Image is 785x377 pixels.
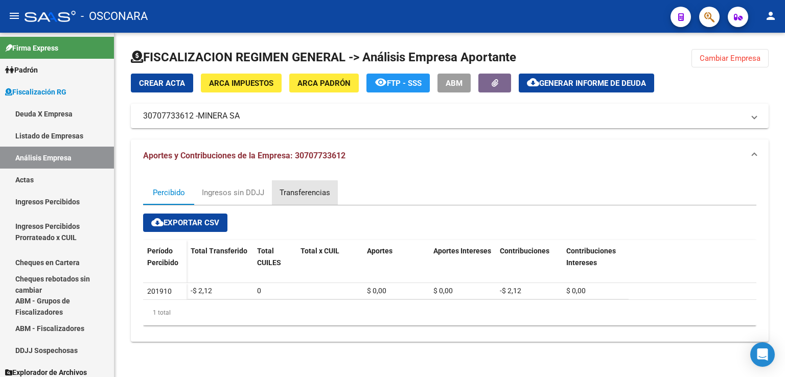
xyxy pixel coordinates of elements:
span: $ 0,00 [566,287,586,295]
mat-icon: remove_red_eye [375,76,387,88]
datatable-header-cell: Aportes Intereses [429,240,496,283]
span: FTP - SSS [387,79,422,88]
datatable-header-cell: Período Percibido [143,240,187,283]
h1: FISCALIZACION REGIMEN GENERAL -> Análisis Empresa Aportante [131,49,516,65]
span: ARCA Padrón [297,79,351,88]
datatable-header-cell: Contribuciones Intereses [562,240,629,283]
button: ARCA Padrón [289,74,359,92]
mat-icon: menu [8,10,20,22]
datatable-header-cell: Total Transferido [187,240,253,283]
mat-expansion-panel-header: 30707733612 -MINERA SA [131,104,769,128]
span: - OSCONARA [81,5,148,28]
div: 1 total [143,300,756,325]
span: Aportes Intereses [433,247,491,255]
span: $ 0,00 [433,287,453,295]
datatable-header-cell: Contribuciones [496,240,562,283]
span: Contribuciones [500,247,549,255]
span: Exportar CSV [151,218,219,227]
span: Aportes y Contribuciones de la Empresa: 30707733612 [143,151,345,160]
datatable-header-cell: Total x CUIL [296,240,363,283]
span: 0 [257,287,261,295]
span: Crear Acta [139,79,185,88]
span: Total CUILES [257,247,281,267]
button: ABM [437,74,471,92]
span: Generar informe de deuda [539,79,646,88]
button: Generar informe de deuda [519,74,654,92]
span: $ 0,00 [367,287,386,295]
span: Fiscalización RG [5,86,66,98]
span: MINERA SA [198,110,240,122]
span: Total x CUIL [301,247,339,255]
span: -$ 2,12 [500,287,521,295]
datatable-header-cell: Total CUILES [253,240,296,283]
div: Aportes y Contribuciones de la Empresa: 30707733612 [131,172,769,342]
mat-icon: cloud_download [527,76,539,88]
span: 201910 [147,287,172,295]
span: ABM [446,79,463,88]
button: FTP - SSS [366,74,430,92]
button: Crear Acta [131,74,193,92]
span: Padrón [5,64,38,76]
button: Cambiar Empresa [691,49,769,67]
div: Open Intercom Messenger [750,342,775,367]
span: Contribuciones Intereses [566,247,616,267]
div: Percibido [153,187,185,198]
mat-icon: person [765,10,777,22]
mat-panel-title: 30707733612 - [143,110,744,122]
span: Firma Express [5,42,58,54]
datatable-header-cell: Aportes [363,240,429,283]
span: Cambiar Empresa [700,54,760,63]
button: Exportar CSV [143,214,227,232]
span: Aportes [367,247,392,255]
span: -$ 2,12 [191,287,212,295]
span: Período Percibido [147,247,178,267]
mat-expansion-panel-header: Aportes y Contribuciones de la Empresa: 30707733612 [131,139,769,172]
mat-icon: cloud_download [151,216,164,228]
span: ARCA Impuestos [209,79,273,88]
div: Ingresos sin DDJJ [202,187,264,198]
button: ARCA Impuestos [201,74,282,92]
div: Transferencias [280,187,330,198]
span: Total Transferido [191,247,247,255]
